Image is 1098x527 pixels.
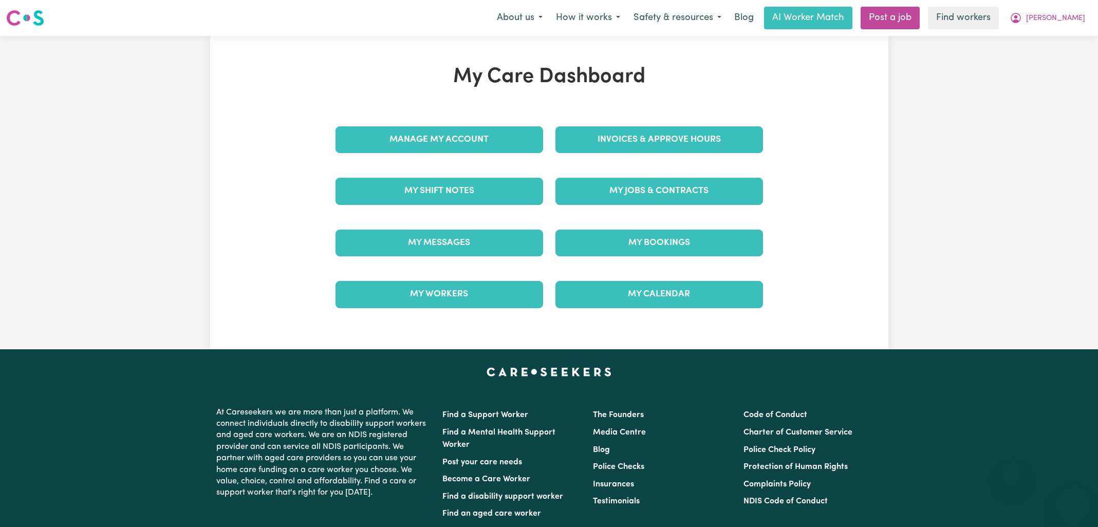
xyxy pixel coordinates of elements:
[743,463,848,471] a: Protection of Human Rights
[336,178,543,204] a: My Shift Notes
[1003,7,1092,29] button: My Account
[555,230,763,256] a: My Bookings
[861,7,920,29] a: Post a job
[743,411,807,419] a: Code of Conduct
[442,510,541,518] a: Find an aged care worker
[743,480,811,488] a: Complaints Policy
[216,403,430,503] p: At Careseekers we are more than just a platform. We connect individuals directly to disability su...
[1057,486,1090,519] iframe: Button to launch messaging window
[743,428,852,437] a: Charter of Customer Service
[487,368,611,376] a: Careseekers home page
[627,7,728,29] button: Safety & resources
[555,281,763,308] a: My Calendar
[442,475,530,483] a: Become a Care Worker
[764,7,852,29] a: AI Worker Match
[593,480,634,488] a: Insurances
[442,458,522,466] a: Post your care needs
[555,126,763,153] a: Invoices & Approve Hours
[593,497,640,505] a: Testimonials
[329,65,769,89] h1: My Care Dashboard
[336,126,543,153] a: Manage My Account
[6,6,44,30] a: Careseekers logo
[336,281,543,308] a: My Workers
[593,411,644,419] a: The Founders
[549,7,627,29] button: How it works
[6,9,44,27] img: Careseekers logo
[593,446,610,454] a: Blog
[442,411,528,419] a: Find a Support Worker
[593,463,644,471] a: Police Checks
[442,428,555,449] a: Find a Mental Health Support Worker
[336,230,543,256] a: My Messages
[442,493,563,501] a: Find a disability support worker
[593,428,646,437] a: Media Centre
[490,7,549,29] button: About us
[928,7,999,29] a: Find workers
[743,497,828,505] a: NDIS Code of Conduct
[728,7,760,29] a: Blog
[1002,461,1022,482] iframe: Close message
[1026,13,1085,24] span: [PERSON_NAME]
[743,446,815,454] a: Police Check Policy
[555,178,763,204] a: My Jobs & Contracts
